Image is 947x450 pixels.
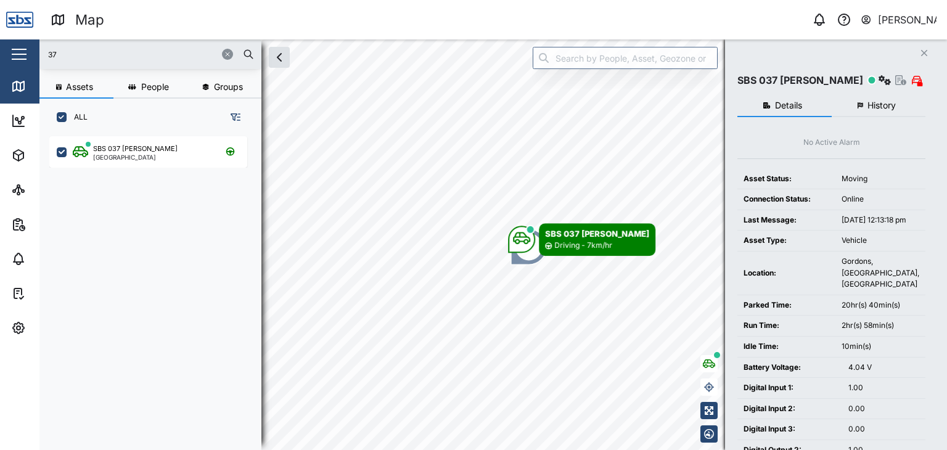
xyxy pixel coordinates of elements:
div: Asset Type: [744,235,829,247]
div: grid [49,132,261,440]
div: 20hr(s) 40min(s) [842,300,919,311]
div: Battery Voltage: [744,362,836,374]
div: Settings [32,321,76,335]
div: 2hr(s) 58min(s) [842,320,919,332]
div: 10min(s) [842,341,919,353]
canvas: Map [39,39,947,450]
span: Details [775,101,802,110]
div: Run Time: [744,320,829,332]
div: 0.00 [848,403,919,415]
div: Idle Time: [744,341,829,353]
img: Main Logo [6,6,33,33]
label: ALL [67,112,88,122]
div: Map marker [508,223,655,256]
div: 0.00 [848,423,919,435]
div: Sites [32,183,62,197]
div: [GEOGRAPHIC_DATA] [93,154,178,160]
div: [PERSON_NAME] [878,12,937,28]
div: No Active Alarm [803,137,860,149]
input: Search by People, Asset, Geozone or Place [533,47,718,69]
div: 4.04 V [848,362,919,374]
input: Search assets or drivers [47,45,254,63]
div: Connection Status: [744,194,829,205]
div: Asset Status: [744,173,829,185]
div: [DATE] 12:13:18 pm [842,215,919,226]
span: Assets [66,83,93,91]
div: Last Message: [744,215,829,226]
div: Gordons, [GEOGRAPHIC_DATA], [GEOGRAPHIC_DATA] [842,256,919,290]
div: Tasks [32,287,66,300]
div: Dashboard [32,114,88,128]
div: Driving - 7km/hr [554,240,612,252]
div: Location: [744,268,829,279]
div: Digital Input 2: [744,403,836,415]
div: SBS 037 [PERSON_NAME] [93,144,178,154]
span: Groups [214,83,243,91]
div: Reports [32,218,74,231]
div: Vehicle [842,235,919,247]
div: Map [75,9,104,31]
div: SBS 037 [PERSON_NAME] [737,73,863,88]
div: 1.00 [848,382,919,394]
span: People [141,83,169,91]
div: Moving [842,173,919,185]
div: Digital Input 1: [744,382,836,394]
span: History [867,101,896,110]
div: Alarms [32,252,70,266]
div: Map [32,80,60,93]
div: Map marker [510,228,547,265]
button: [PERSON_NAME] [860,11,937,28]
div: Digital Input 3: [744,423,836,435]
div: SBS 037 [PERSON_NAME] [545,227,649,240]
div: Assets [32,149,70,162]
div: Parked Time: [744,300,829,311]
div: Online [842,194,919,205]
